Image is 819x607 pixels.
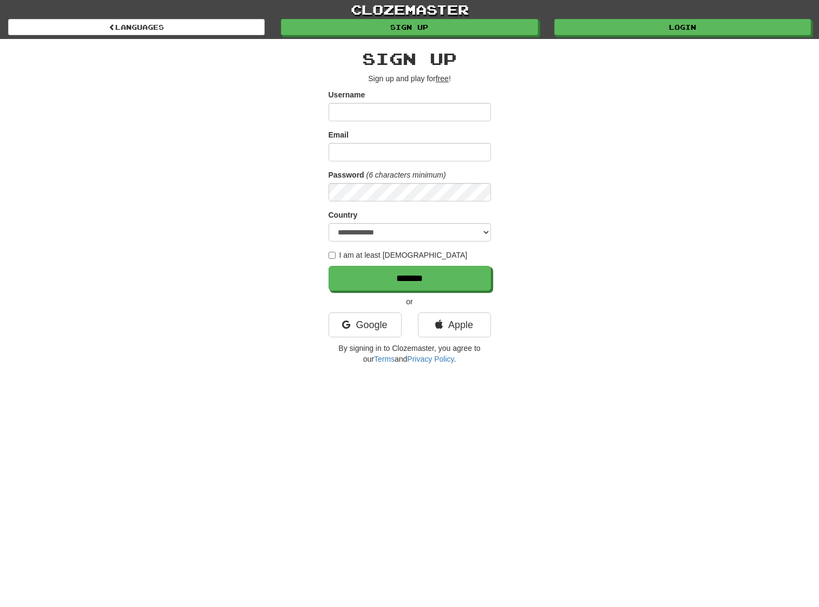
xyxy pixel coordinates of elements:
label: I am at least [DEMOGRAPHIC_DATA] [329,250,468,260]
a: Languages [8,19,265,35]
em: (6 characters minimum) [366,171,446,179]
a: Sign up [281,19,538,35]
h2: Sign up [329,50,491,68]
p: or [329,296,491,307]
label: Password [329,169,364,180]
a: Terms [374,355,395,363]
label: Username [329,89,365,100]
input: I am at least [DEMOGRAPHIC_DATA] [329,252,336,259]
p: Sign up and play for ! [329,73,491,84]
p: By signing in to Clozemaster, you agree to our and . [329,343,491,364]
a: Login [554,19,811,35]
label: Email [329,129,349,140]
a: Privacy Policy [407,355,454,363]
a: Apple [418,312,491,337]
a: Google [329,312,402,337]
u: free [436,74,449,83]
label: Country [329,210,358,220]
